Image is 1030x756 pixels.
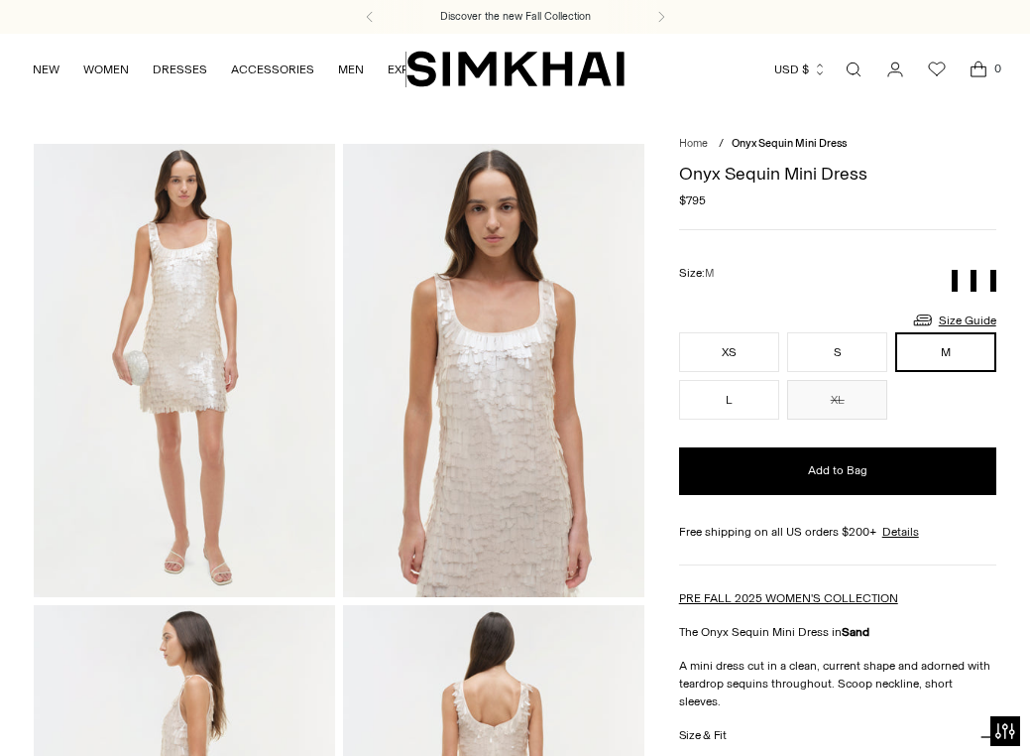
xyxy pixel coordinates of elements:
span: Add to Bag [808,462,867,479]
nav: breadcrumbs [679,136,996,153]
a: PRE FALL 2025 WOMEN'S COLLECTION [679,591,898,605]
a: WOMEN [83,48,129,91]
p: A mini dress cut in a clean, current shape and adorned with teardrop sequins throughout. Scoop ne... [679,657,996,710]
a: Size Guide [911,308,996,332]
span: $795 [679,191,706,209]
p: The Onyx Sequin Mini Dress in [679,623,996,641]
a: Wishlist [917,50,957,89]
label: Size: [679,264,714,283]
a: SIMKHAI [406,50,625,88]
button: XS [679,332,779,372]
h1: Onyx Sequin Mini Dress [679,165,996,183]
button: S [787,332,887,372]
button: XL [787,380,887,420]
img: Onyx Sequin Mini Dress [34,144,335,596]
a: Open search modal [834,50,873,89]
img: Onyx Sequin Mini Dress [343,144,644,596]
div: / [719,136,724,153]
h3: Size & Fit [679,729,727,742]
a: Details [882,523,919,541]
a: Home [679,137,708,150]
a: MEN [338,48,364,91]
a: NEW [33,48,59,91]
a: ACCESSORIES [231,48,314,91]
button: Add to Bag [679,447,996,495]
button: M [895,332,995,372]
a: DRESSES [153,48,207,91]
button: L [679,380,779,420]
a: Open cart modal [959,50,998,89]
span: M [705,267,714,280]
span: 0 [988,60,1006,77]
a: Go to the account page [875,50,915,89]
strong: Sand [842,625,869,639]
div: Free shipping on all US orders $200+ [679,523,996,541]
a: EXPLORE [388,48,439,91]
a: Discover the new Fall Collection [440,9,591,25]
span: Onyx Sequin Mini Dress [732,137,847,150]
button: USD $ [774,48,827,91]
